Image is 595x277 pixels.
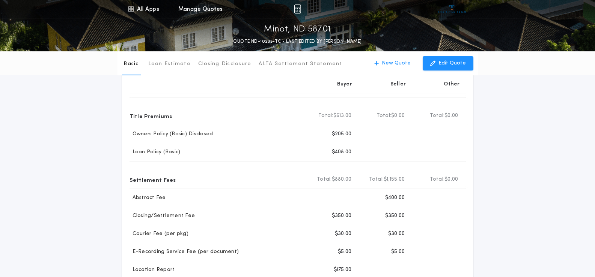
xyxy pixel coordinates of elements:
b: Total: [318,112,333,120]
p: $5.00 [338,248,351,256]
p: Minot, ND 58701 [264,24,331,36]
p: Edit Quote [438,60,466,67]
p: Owners Policy (Basic) Disclosed [130,130,213,138]
p: Abstract Fee [130,194,166,202]
span: $0.00 [444,112,458,120]
p: $400.00 [385,194,405,202]
p: Loan Policy (Basic) [130,148,181,156]
p: Title Premiums [130,110,172,122]
span: $0.00 [444,176,458,183]
b: Total: [430,112,445,120]
p: Loan Estimate [148,60,191,68]
p: Buyer [337,81,352,88]
p: E-Recording Service Fee (per document) [130,248,239,256]
span: $613.00 [333,112,352,120]
button: Edit Quote [423,56,473,70]
p: Settlement Fees [130,174,176,186]
img: img [294,4,301,13]
b: Total: [369,176,384,183]
p: $350.00 [332,212,352,220]
p: Courier Fee (per pkg) [130,230,188,238]
p: Location Report [130,266,175,274]
p: $205.00 [332,130,352,138]
b: Total: [377,112,392,120]
span: $880.00 [332,176,352,183]
p: $5.00 [391,248,405,256]
p: Closing Disclosure [198,60,252,68]
p: New Quote [382,60,411,67]
p: Closing/Settlement Fee [130,212,195,220]
p: $30.00 [335,230,352,238]
p: $175.00 [334,266,352,274]
p: ALTA Settlement Statement [259,60,342,68]
button: New Quote [367,56,418,70]
p: $408.00 [332,148,352,156]
p: $30.00 [388,230,405,238]
b: Total: [317,176,332,183]
p: QUOTE ND-10233-TC - LAST EDITED BY [PERSON_NAME] [233,38,362,45]
p: Seller [390,81,406,88]
p: Other [444,81,459,88]
img: vs-icon [438,5,466,13]
span: $1,155.00 [384,176,405,183]
span: $0.00 [391,112,405,120]
p: $350.00 [385,212,405,220]
p: Basic [124,60,139,68]
b: Total: [430,176,445,183]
